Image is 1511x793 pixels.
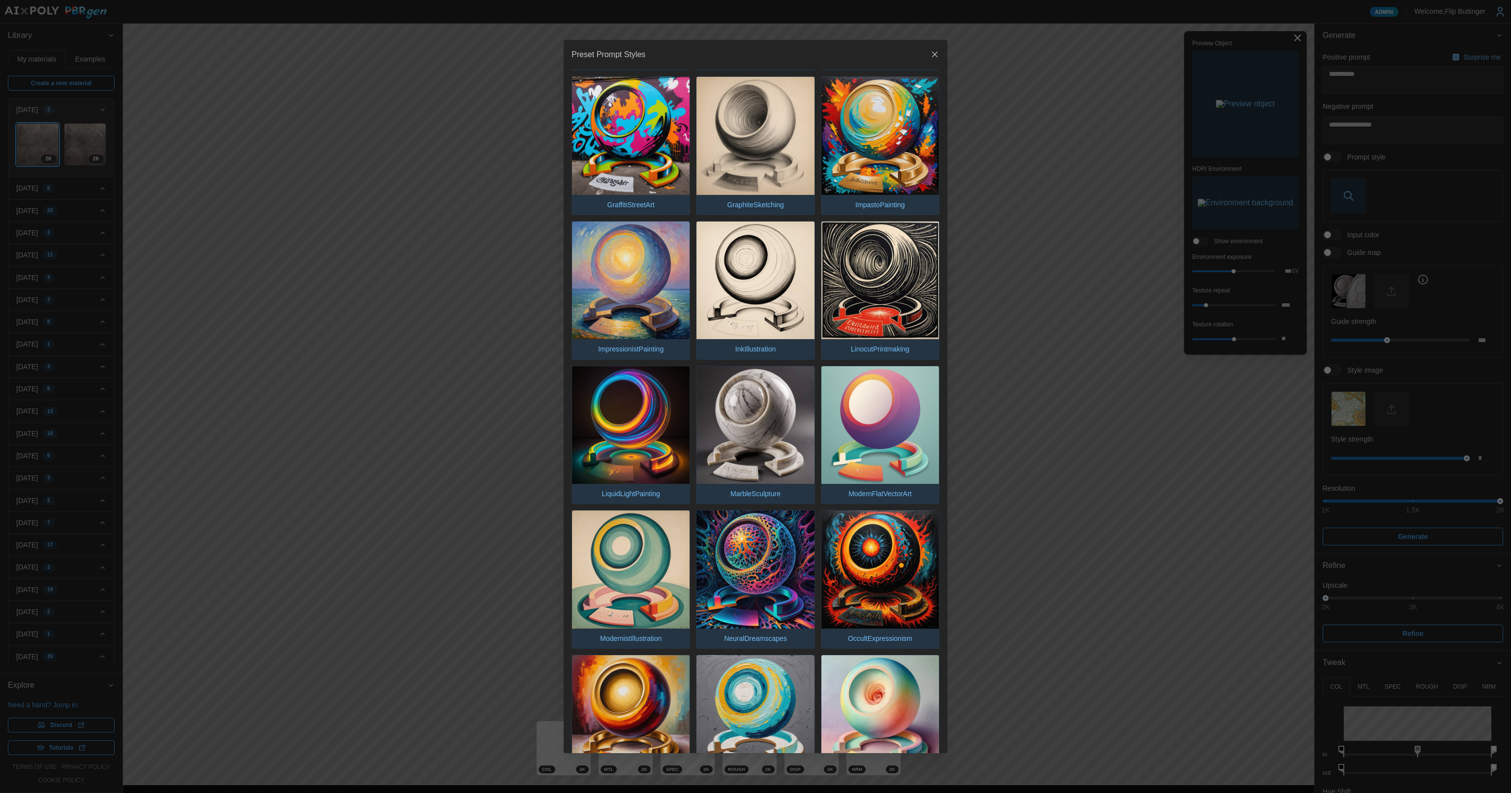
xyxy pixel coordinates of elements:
button: ModernistIllustration.jpgModernistIllustration [572,510,690,649]
img: OilPainting.jpg [572,655,690,773]
button: OccultExpressionism.jpgOccultExpressionism [821,510,939,649]
img: PaletteKnifePainting.jpg [696,655,814,773]
img: LinocutPrintmaking.jpg [821,222,939,339]
button: NeuralDreamscapes.jpgNeuralDreamscapes [696,510,815,649]
p: ModernFlatVectorArt [844,484,916,504]
p: ModernistIllustration [595,629,666,648]
p: NeuralDreamscapes [719,629,792,648]
img: MarbleSculpture.jpg [696,366,814,484]
p: LinocutPrintmaking [846,339,914,359]
p: MarbleSculpture [725,484,786,504]
p: InkIllustration [730,339,781,359]
button: ImpressionistPainting.jpgImpressionistPainting [572,221,690,360]
button: LinocutPrintmaking.jpgLinocutPrintmaking [821,221,939,360]
p: ImpressionistPainting [593,339,668,359]
img: InkIllustration.jpg [696,222,814,339]
button: GraffitiStreetArt.jpgGraffitiStreetArt [572,76,690,215]
img: ModernFlatVectorArt.jpg [821,366,939,484]
img: GraphiteSketching.jpg [696,77,814,194]
img: OccultExpressionism.jpg [821,510,939,628]
button: ImpastoPainting.jpgImpastoPainting [821,76,939,215]
button: ModernFlatVectorArt.jpgModernFlatVectorArt [821,366,939,505]
button: GraphiteSketching.jpgGraphiteSketching [696,76,815,215]
h2: Preset Prompt Styles [572,51,645,59]
button: MarbleSculpture.jpgMarbleSculpture [696,366,815,505]
img: LiquidLightPainting.jpg [572,366,690,484]
img: GraffitiStreetArt.jpg [572,77,690,194]
img: ImpastoPainting.jpg [821,77,939,194]
img: ImpressionistPainting.jpg [572,222,690,339]
p: ImpastoPainting [850,195,909,215]
img: ModernistIllustration.jpg [572,510,690,628]
p: OccultExpressionism [843,629,917,648]
img: NeuralDreamscapes.jpg [696,510,814,628]
p: LiquidLightPainting [597,484,665,504]
p: GraffitiStreetArt [603,195,660,215]
button: InkIllustration.jpgInkIllustration [696,221,815,360]
button: LiquidLightPainting.jpgLiquidLightPainting [572,366,690,505]
p: GraphiteSketching [722,195,788,215]
img: PastelDrawing.jpg [821,655,939,773]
